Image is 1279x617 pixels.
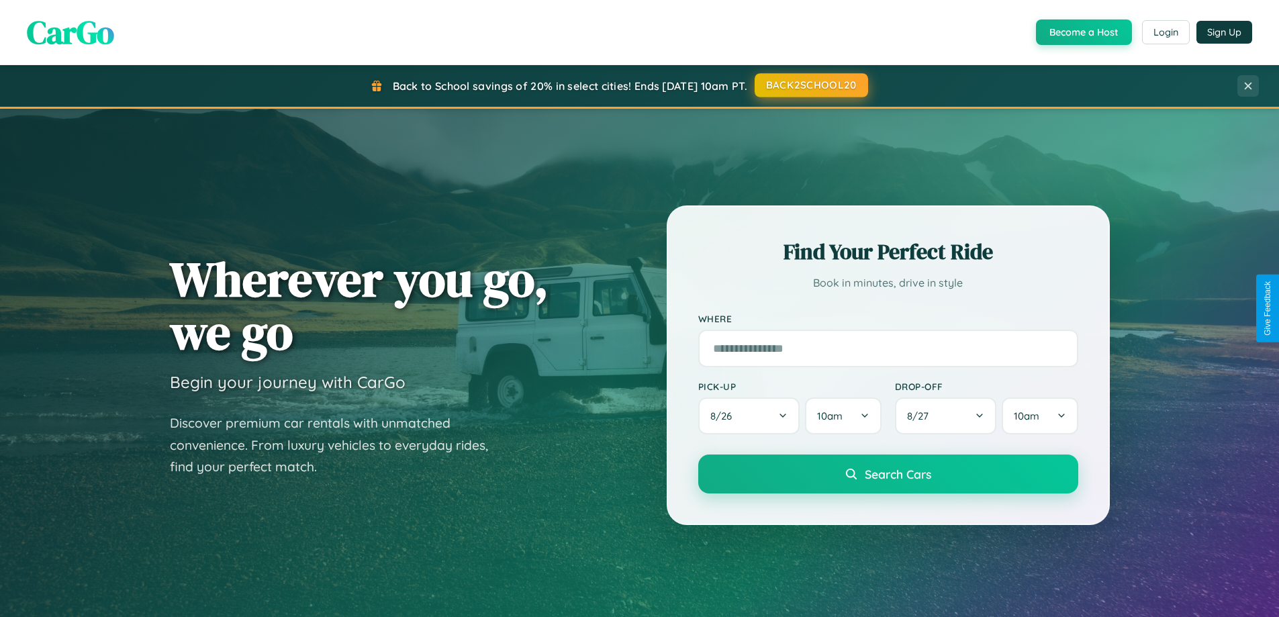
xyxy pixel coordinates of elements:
h2: Find Your Perfect Ride [698,237,1078,267]
button: Sign Up [1196,21,1252,44]
button: 10am [1002,397,1078,434]
span: 8 / 27 [907,410,935,422]
label: Drop-off [895,381,1078,392]
label: Where [698,313,1078,324]
span: 10am [817,410,843,422]
button: Login [1142,20,1190,44]
span: Search Cars [865,467,931,481]
span: Back to School savings of 20% in select cities! Ends [DATE] 10am PT. [393,79,747,93]
h1: Wherever you go, we go [170,252,549,359]
button: Become a Host [1036,19,1132,45]
button: BACK2SCHOOL20 [755,73,868,97]
button: 10am [805,397,881,434]
button: Search Cars [698,455,1078,493]
p: Book in minutes, drive in style [698,273,1078,293]
p: Discover premium car rentals with unmatched convenience. From luxury vehicles to everyday rides, ... [170,412,506,478]
button: 8/26 [698,397,800,434]
span: 8 / 26 [710,410,739,422]
button: 8/27 [895,397,997,434]
span: CarGo [27,10,114,54]
div: Give Feedback [1263,281,1272,336]
h3: Begin your journey with CarGo [170,372,406,392]
span: 10am [1014,410,1039,422]
label: Pick-up [698,381,882,392]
